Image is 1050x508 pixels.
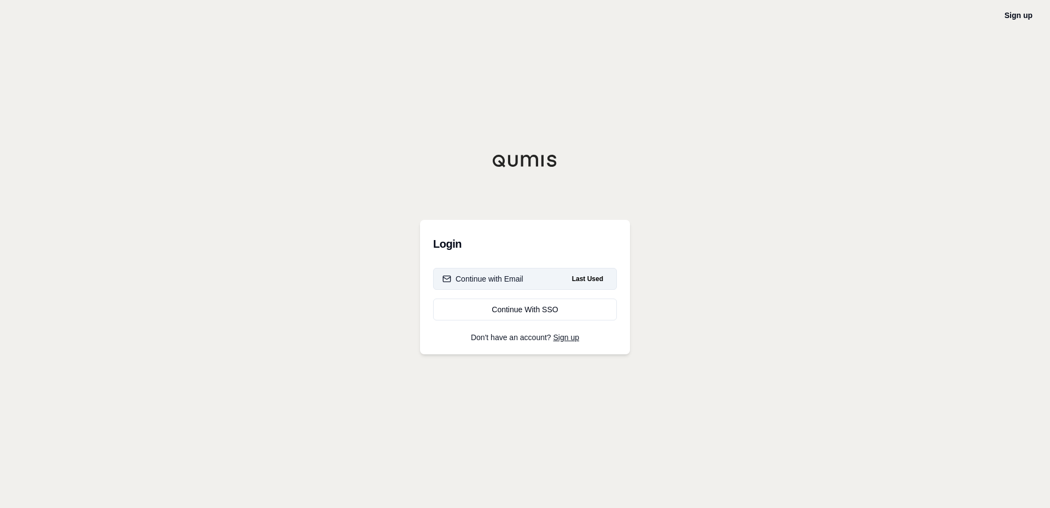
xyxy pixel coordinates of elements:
[553,333,579,342] a: Sign up
[433,299,617,320] a: Continue With SSO
[1005,11,1032,20] a: Sign up
[442,273,523,284] div: Continue with Email
[433,334,617,341] p: Don't have an account?
[492,154,558,167] img: Qumis
[433,233,617,255] h3: Login
[442,304,608,315] div: Continue With SSO
[568,272,608,285] span: Last Used
[433,268,617,290] button: Continue with EmailLast Used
